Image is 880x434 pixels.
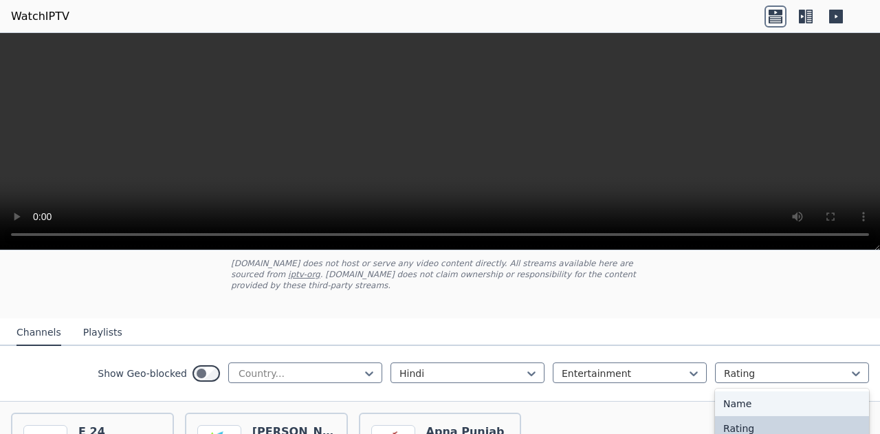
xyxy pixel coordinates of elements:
[288,270,320,279] a: iptv-org
[16,320,61,346] button: Channels
[715,391,869,416] div: Name
[11,8,69,25] a: WatchIPTV
[83,320,122,346] button: Playlists
[231,258,649,291] p: [DOMAIN_NAME] does not host or serve any video content directly. All streams available here are s...
[98,367,187,380] label: Show Geo-blocked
